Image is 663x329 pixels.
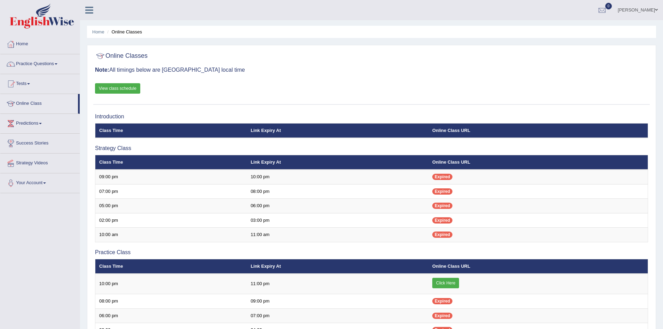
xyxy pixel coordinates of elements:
a: Practice Questions [0,54,80,72]
span: Expired [432,313,452,319]
a: View class schedule [95,83,140,94]
span: Expired [432,174,452,180]
td: 05:00 pm [95,199,247,213]
a: Success Stories [0,134,80,151]
td: 11:00 am [247,228,428,242]
li: Online Classes [105,29,142,35]
th: Online Class URL [428,155,648,170]
a: Predictions [0,114,80,131]
th: Class Time [95,155,247,170]
h3: All timings below are [GEOGRAPHIC_DATA] local time [95,67,648,73]
th: Class Time [95,259,247,274]
a: Your Account [0,173,80,191]
th: Class Time [95,123,247,138]
td: 10:00 am [95,228,247,242]
th: Link Expiry At [247,259,428,274]
a: Online Class [0,94,78,111]
b: Note: [95,67,109,73]
th: Link Expiry At [247,123,428,138]
h3: Strategy Class [95,145,648,151]
h3: Practice Class [95,249,648,256]
td: 09:00 pm [247,294,428,309]
a: Tests [0,74,80,92]
td: 06:00 pm [95,308,247,323]
td: 08:00 pm [95,294,247,309]
th: Online Class URL [428,123,648,138]
a: Home [0,34,80,52]
a: Strategy Videos [0,154,80,171]
span: Expired [432,298,452,304]
td: 11:00 pm [247,274,428,294]
td: 06:00 pm [247,199,428,213]
td: 09:00 pm [95,170,247,184]
td: 02:00 pm [95,213,247,228]
span: Expired [432,217,452,224]
a: Home [92,29,104,34]
th: Online Class URL [428,259,648,274]
th: Link Expiry At [247,155,428,170]
span: Expired [432,232,452,238]
td: 08:00 pm [247,184,428,199]
span: 0 [605,3,612,9]
td: 07:00 pm [247,308,428,323]
span: Expired [432,203,452,209]
span: Expired [432,188,452,195]
td: 03:00 pm [247,213,428,228]
h3: Introduction [95,113,648,120]
td: 07:00 pm [95,184,247,199]
h2: Online Classes [95,51,148,61]
a: Click Here [432,278,459,288]
td: 10:00 pm [95,274,247,294]
td: 10:00 pm [247,170,428,184]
